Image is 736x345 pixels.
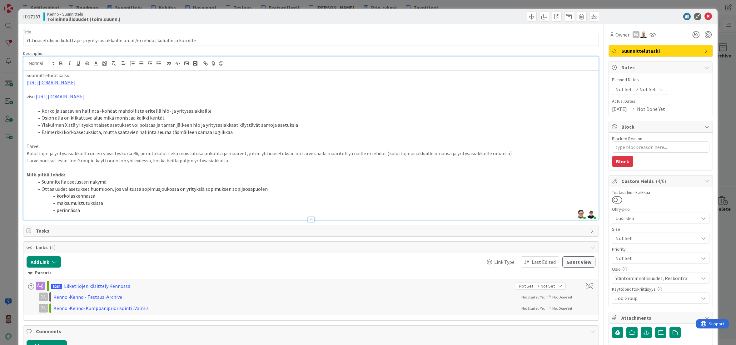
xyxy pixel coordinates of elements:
[27,150,595,157] p: Kuluttaja- ja yritysasiakkailla on eri viivästyskorko%, perintäkulut sekä muistutusajankohta ja m...
[587,210,595,219] img: o7c06aHImK6N8kgZiN5eBqgBz6sTRB3u.jpeg
[34,121,595,129] li: Yläkulman X:stä yrityskohtaiset asetukset voi poistaa ja tämän jälkeen hlö ja yritysasiakkaat käy...
[64,282,130,290] div: Liiketilojen käsittely Kennossa
[612,76,709,83] span: Planned Dates
[47,12,121,17] span: Kenno - Suunnittelu
[521,256,559,268] button: Last Edited
[519,283,533,289] span: Not Set
[28,269,594,276] div: Parents
[612,190,709,195] div: Testaustiimi kurkkaa
[521,295,545,299] span: Not Started Yet
[27,72,595,79] p: Suunnitteluratkaisu:
[34,178,595,185] li: Suunnitella asetusten näkymä
[23,51,45,56] span: Description
[27,256,61,268] button: Add Link
[53,304,216,312] div: Kenno › Kenno-Kumppanipriorisointi › Valmis
[621,123,701,131] span: Block
[637,105,665,113] span: Not Done Yet
[639,86,656,93] span: Not Set
[13,1,28,8] span: Support
[36,328,587,335] span: Comments
[615,214,695,223] span: Uusi idea
[23,29,31,35] label: Title
[615,86,632,93] span: Not Set
[53,293,216,301] div: Kenno › Kenno - Testaus › Archive
[36,244,587,251] span: Links
[34,107,595,115] li: Korko ja saatavien hallinta -kohdat mahdollista eritellä hlö- ja yritysasiakkaille
[27,143,595,150] p: Tarve:
[552,295,572,299] span: Not Done Yet
[34,192,595,200] li: korkolaskennassa
[615,274,699,282] span: Ydintoiminnallisuudet, Reskontra
[612,227,709,231] div: Size
[612,156,633,167] button: Block
[34,114,595,121] li: Osion alla on klikattava alue mikä monistaa kaikki kentät
[621,47,701,55] span: Suunnittelutaski
[621,64,701,71] span: Dates
[621,177,701,185] span: Custom Fields
[612,207,709,211] div: Ohry-prio
[34,185,595,193] li: Ottaa uudet asetukset huomioon, jos valitussa sopimusjoukossa on yrityksiä sopimuksen sopijaosapu...
[532,258,556,266] span: Last Edited
[36,227,587,234] span: Tasks
[562,256,595,268] button: Gantt View
[47,17,121,22] b: Toiminnallisuudet (toim.suunn.)
[28,13,40,20] b: 17137
[34,207,595,214] li: perinnässä
[50,244,56,250] span: ( 1 )
[612,136,642,141] label: Blocked Reason
[612,247,709,251] div: Priority
[494,258,515,266] span: Link Type
[23,35,599,46] input: type card name here...
[27,93,595,100] p: visu:
[615,234,695,243] span: Not Set
[541,283,555,289] span: Not Set
[34,129,595,136] li: Esimerkki korkoasetuksista, mutta saatavien hallinta seuraa täsmälleen samaa logiikkaa
[612,267,709,271] div: Osio
[656,178,666,184] span: ( 4/6 )
[633,31,639,38] div: PS
[615,254,695,263] span: Not Set
[23,13,40,20] span: ID
[612,105,627,113] span: [DATE]
[27,171,65,178] strong: Mitä pitää tehdä:
[552,306,572,311] span: Not Done Yet
[27,79,76,86] a: [URL][DOMAIN_NAME]
[640,31,647,38] img: TM
[615,31,629,38] span: Owner
[521,306,545,311] span: Not Started Yet
[576,210,585,219] img: TLZ6anu1DcGAWb83eubghn1RH4uaPPi4.jfif
[615,294,699,302] span: Joo Group
[34,200,595,207] li: maksumuistutuksissa
[27,157,595,164] p: Tarve noussut esiin Joo Groupin käyttöönoton yhteydessä, koska heillä paljon yritysasiakkaita.
[612,98,709,105] span: Actual Dates
[621,314,701,322] span: Attachments
[612,287,709,291] div: Käyttöönottokriittisyys
[51,284,62,289] span: 5264
[36,93,85,100] a: [URL][DOMAIN_NAME]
